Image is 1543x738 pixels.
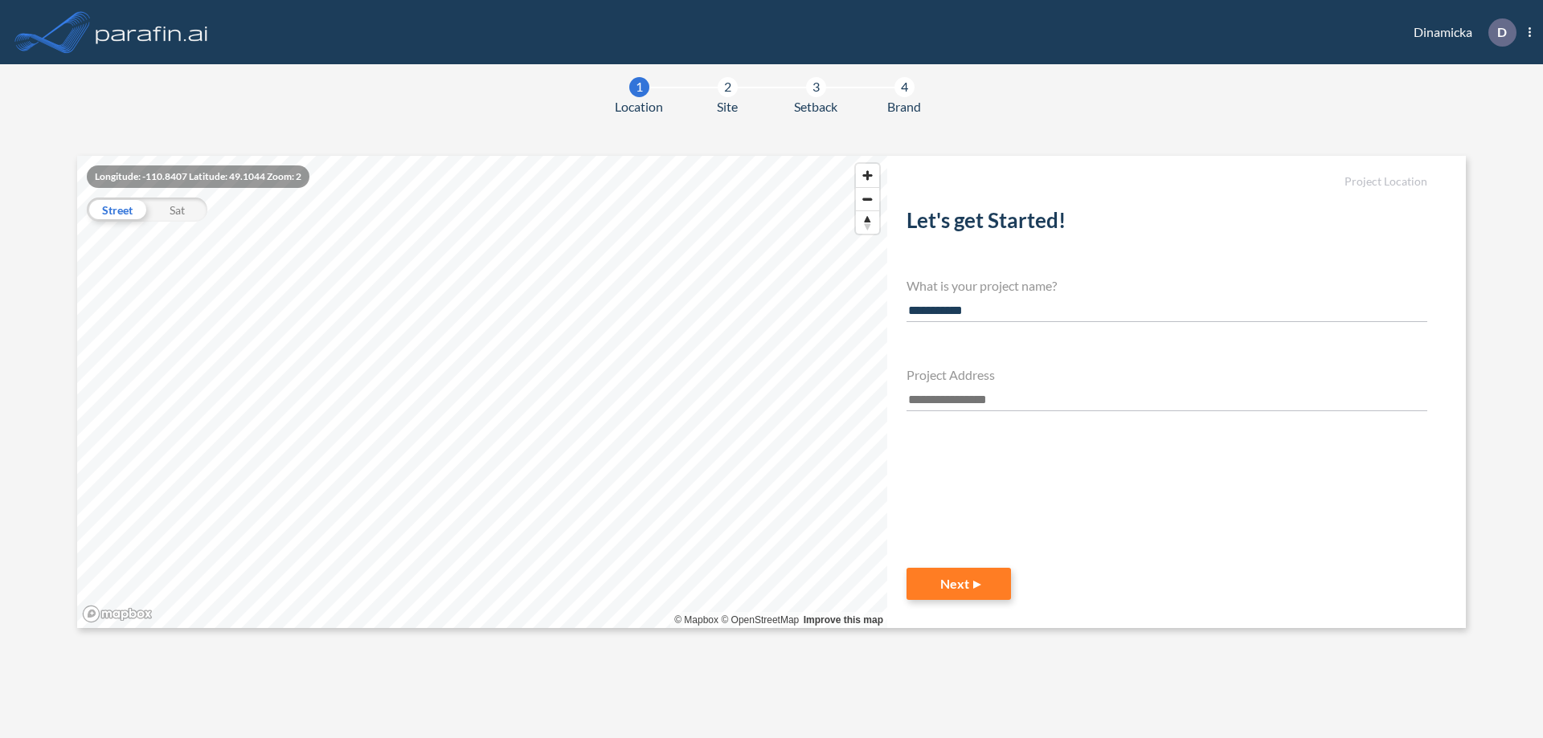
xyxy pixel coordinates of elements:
button: Reset bearing to north [856,210,879,234]
h4: What is your project name? [907,278,1427,293]
h4: Project Address [907,367,1427,382]
span: Zoom out [856,188,879,210]
span: Setback [794,97,837,116]
h2: Let's get Started! [907,208,1427,239]
canvas: Map [77,156,887,628]
span: Site [717,97,738,116]
span: Brand [887,97,921,116]
a: OpenStreetMap [721,614,799,626]
img: logo [92,16,211,48]
div: Street [87,198,147,222]
span: Location [615,97,663,116]
h5: Project Location [907,175,1427,189]
div: 4 [894,77,915,97]
div: 2 [718,77,738,97]
div: 1 [629,77,649,97]
div: 3 [806,77,826,97]
p: D [1497,25,1507,39]
a: Mapbox [674,614,718,626]
button: Next [907,568,1011,600]
div: Sat [147,198,207,222]
div: Longitude: -110.8407 Latitude: 49.1044 Zoom: 2 [87,165,309,188]
a: Mapbox homepage [82,605,153,623]
button: Zoom out [856,187,879,210]
a: Improve this map [804,614,883,626]
button: Zoom in [856,164,879,187]
div: Dinamicka [1390,18,1531,47]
